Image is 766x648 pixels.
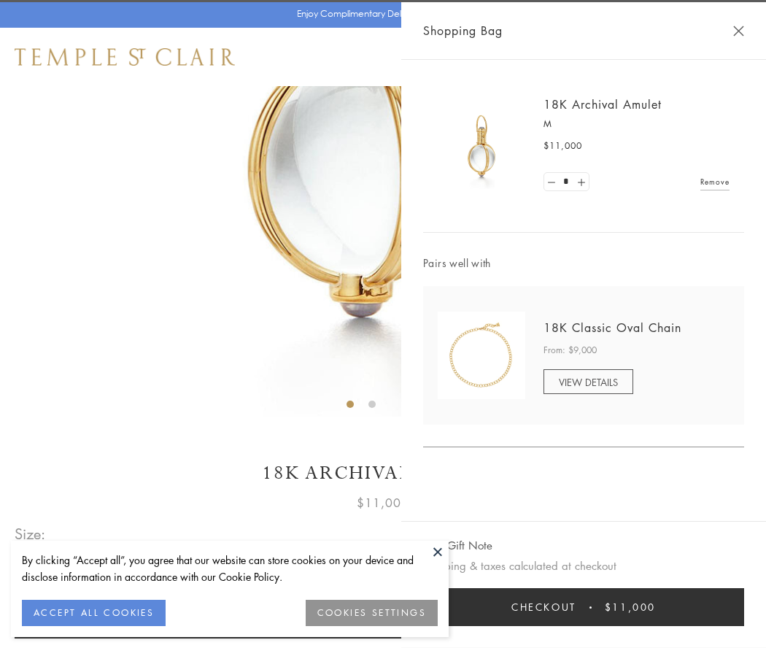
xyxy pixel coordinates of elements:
[15,522,47,546] span: Size:
[438,312,525,399] img: N88865-OV18
[15,460,751,486] h1: 18K Archival Amulet
[543,96,662,112] a: 18K Archival Amulet
[438,102,525,190] img: 18K Archival Amulet
[423,536,492,555] button: Add Gift Note
[543,139,582,153] span: $11,000
[544,173,559,191] a: Set quantity to 0
[22,552,438,585] div: By clicking “Accept all”, you agree that our website can store cookies on your device and disclos...
[357,493,409,512] span: $11,000
[306,600,438,626] button: COOKIES SETTINGS
[423,557,744,575] p: Shipping & taxes calculated at checkout
[15,48,235,66] img: Temple St. Clair
[543,369,633,394] a: VIEW DETAILS
[573,173,588,191] a: Set quantity to 2
[543,117,730,131] p: M
[733,26,744,36] button: Close Shopping Bag
[22,600,166,626] button: ACCEPT ALL COOKIES
[423,255,744,271] span: Pairs well with
[423,21,503,40] span: Shopping Bag
[543,320,681,336] a: 18K Classic Oval Chain
[559,375,618,389] span: VIEW DETAILS
[297,7,463,21] p: Enjoy Complimentary Delivery & Returns
[700,174,730,190] a: Remove
[423,588,744,626] button: Checkout $11,000
[543,343,597,358] span: From: $9,000
[511,599,576,615] span: Checkout
[605,599,656,615] span: $11,000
